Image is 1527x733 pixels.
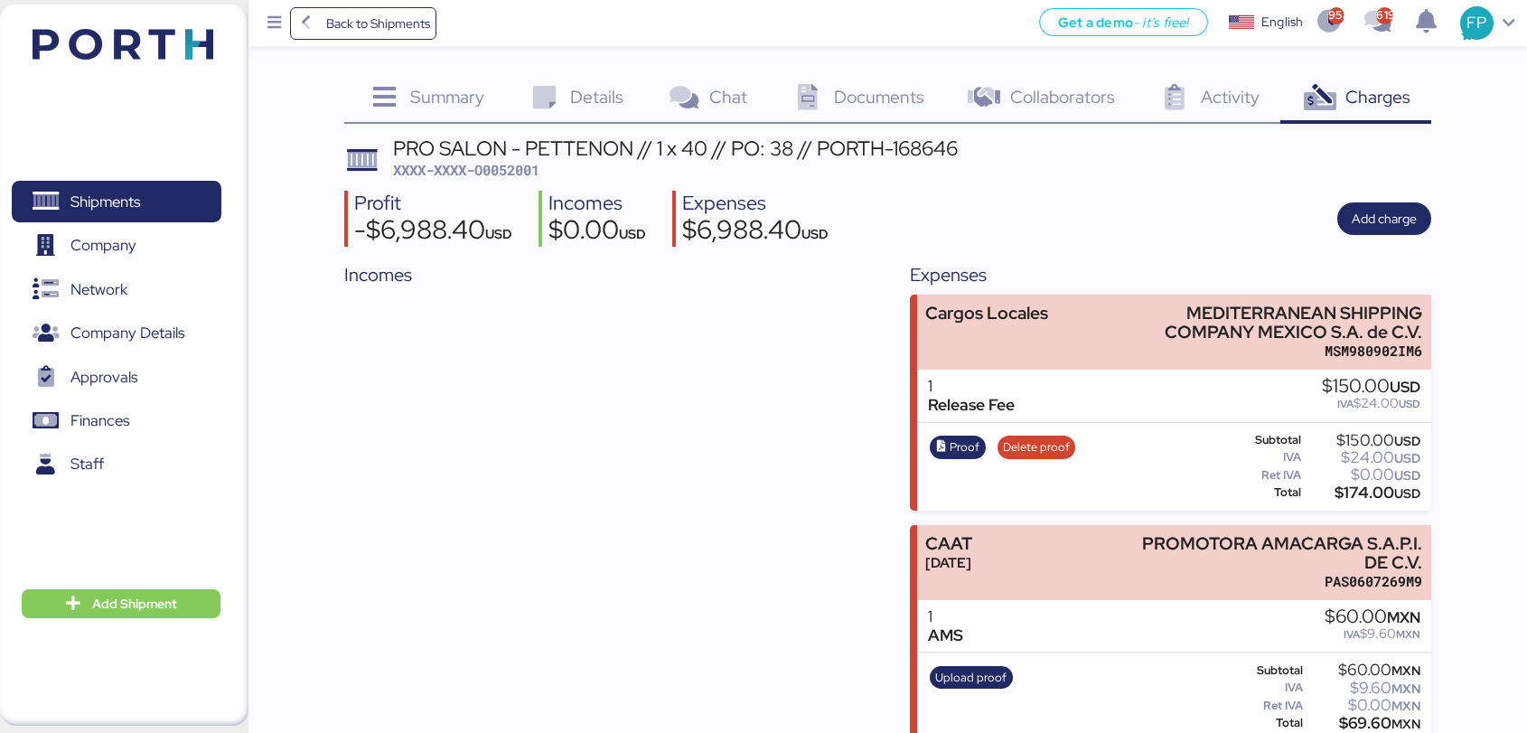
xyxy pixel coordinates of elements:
[1305,434,1420,447] div: $150.00
[910,261,1431,288] div: Expenses
[1394,433,1420,449] span: USD
[1337,397,1354,411] span: IVA
[1391,681,1420,697] span: MXN
[1305,486,1420,500] div: $174.00
[12,181,221,222] a: Shipments
[1307,717,1420,730] div: $69.60
[1325,607,1420,627] div: $60.00
[1010,85,1115,108] span: Collaborators
[1466,11,1486,34] span: FP
[1390,377,1420,397] span: USD
[326,13,430,34] span: Back to Shipments
[1394,485,1420,502] span: USD
[935,668,1007,688] span: Upload proof
[1322,377,1420,397] div: $150.00
[12,356,221,398] a: Approvals
[393,161,539,179] span: XXXX-XXXX-O0052001
[1225,451,1301,464] div: IVA
[70,189,140,215] span: Shipments
[1225,717,1303,729] div: Total
[548,217,646,248] div: $0.00
[930,666,1013,690] button: Upload proof
[834,85,924,108] span: Documents
[410,85,484,108] span: Summary
[1337,202,1431,235] button: Add charge
[928,607,963,626] div: 1
[682,217,829,248] div: $6,988.40
[1344,627,1360,642] span: IVA
[12,444,221,485] a: Staff
[70,451,104,477] span: Staff
[70,232,136,258] span: Company
[1225,434,1301,446] div: Subtotal
[682,191,829,217] div: Expenses
[925,534,972,553] div: CAAT
[1225,700,1303,712] div: Ret IVA
[950,437,979,457] span: Proof
[290,7,437,40] a: Back to Shipments
[1394,450,1420,466] span: USD
[928,396,1015,415] div: Release Fee
[12,225,221,267] a: Company
[12,268,221,310] a: Network
[70,277,127,303] span: Network
[1391,716,1420,732] span: MXN
[92,593,177,615] span: Add Shipment
[930,436,986,459] button: Proof
[570,85,623,108] span: Details
[1399,397,1420,411] span: USD
[998,436,1076,459] button: Delete proof
[12,313,221,354] a: Company Details
[548,191,646,217] div: Incomes
[393,138,958,158] div: PRO SALON - PETTENON // 1 x 40 // PO: 38 // PORTH-168646
[925,304,1048,323] div: Cargos Locales
[344,261,866,288] div: Incomes
[354,217,512,248] div: -$6,988.40
[1325,627,1420,641] div: $9.60
[70,408,129,434] span: Finances
[1322,397,1420,410] div: $24.00
[1391,663,1420,679] span: MXN
[1124,572,1422,591] div: PAS0607269M9
[1307,699,1420,712] div: $0.00
[1201,85,1260,108] span: Activity
[709,85,747,108] span: Chat
[925,553,972,572] div: [DATE]
[1345,85,1410,108] span: Charges
[1225,469,1301,482] div: Ret IVA
[1225,486,1301,499] div: Total
[1225,664,1303,677] div: Subtotal
[485,225,512,242] span: USD
[1396,627,1420,642] span: MXN
[354,191,512,217] div: Profit
[22,589,220,618] button: Add Shipment
[1352,208,1417,230] span: Add charge
[1387,607,1420,627] span: MXN
[619,225,646,242] span: USD
[1124,304,1422,342] div: MEDITERRANEAN SHIPPING COMPANY MEXICO S.A. de C.V.
[1394,467,1420,484] span: USD
[259,8,290,39] button: Menu
[1003,437,1070,457] span: Delete proof
[928,626,963,645] div: AMS
[1124,342,1422,361] div: MSM980902IM6
[70,364,137,390] span: Approvals
[1307,663,1420,677] div: $60.00
[928,377,1015,396] div: 1
[1305,468,1420,482] div: $0.00
[1307,681,1420,695] div: $9.60
[1305,451,1420,465] div: $24.00
[70,320,184,346] span: Company Details
[1261,13,1303,32] div: English
[1391,698,1420,714] span: MXN
[1124,534,1422,572] div: PROMOTORA AMACARGA S.A.P.I. DE C.V.
[1225,681,1303,694] div: IVA
[12,400,221,442] a: Finances
[801,225,829,242] span: USD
